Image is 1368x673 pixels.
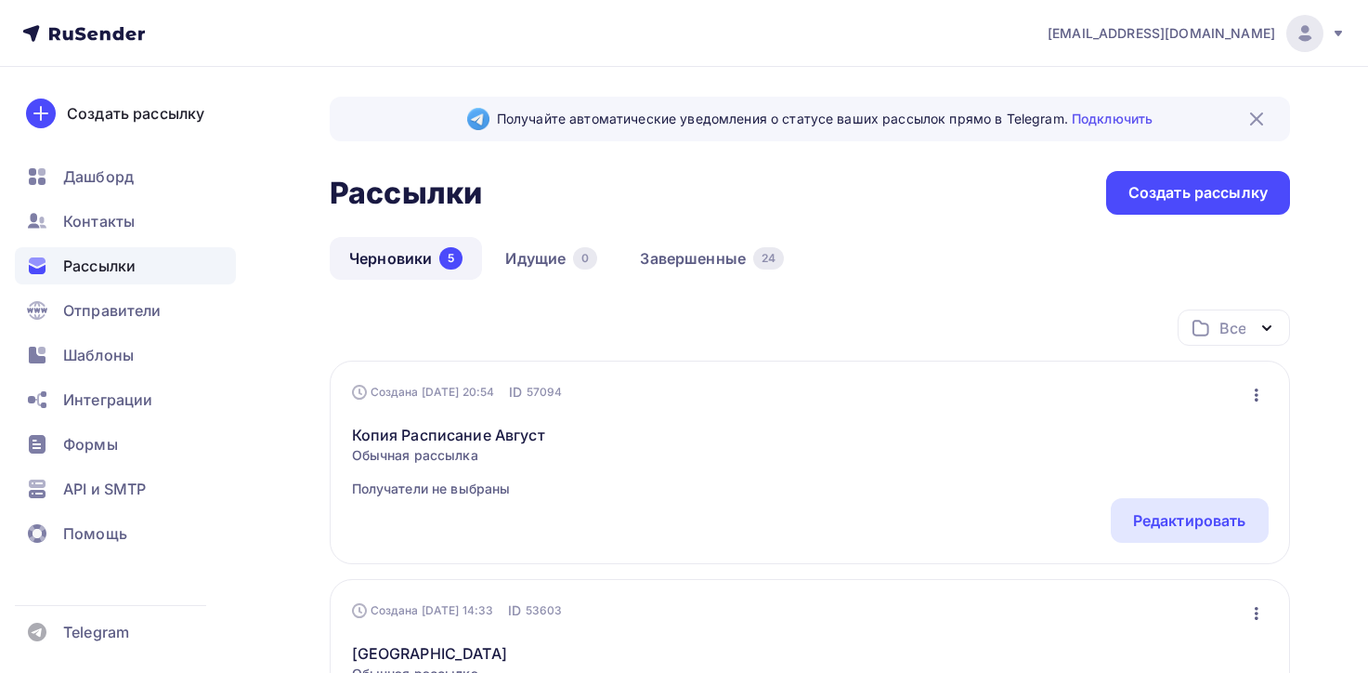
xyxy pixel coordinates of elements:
span: [EMAIL_ADDRESS][DOMAIN_NAME] [1048,24,1275,43]
a: Черновики5 [330,237,482,280]
div: 0 [573,247,597,270]
div: Создана [DATE] 14:33 [352,603,494,618]
span: Получатели не выбраны [352,480,545,498]
span: ID [509,383,522,402]
div: 24 [753,247,784,270]
h2: Рассылки [330,175,482,212]
a: Копия Расписание Август [352,424,545,446]
a: Дашборд [15,158,236,195]
span: Контакты [63,210,135,232]
span: Получайте автоматические уведомления о статусе ваших рассылок прямо в Telegram. [497,110,1153,128]
a: Формы [15,426,236,463]
div: Создать рассылку [67,102,204,125]
span: 57094 [527,383,563,402]
span: Интеграции [63,389,152,411]
div: Редактировать [1133,509,1246,532]
a: Подключить [1072,111,1153,126]
span: Обычная рассылка [352,446,545,465]
span: Telegram [63,621,129,643]
div: Создана [DATE] 20:54 [352,385,495,400]
span: ID [508,601,521,620]
a: [GEOGRAPHIC_DATA] [352,642,507,665]
a: Контакты [15,203,236,240]
div: 5 [439,247,463,270]
a: [EMAIL_ADDRESS][DOMAIN_NAME] [1048,15,1346,52]
span: Помощь [63,522,127,545]
span: API и SMTP [63,478,146,500]
span: Отправители [63,299,162,322]
span: Формы [63,433,118,455]
div: Создать рассылку [1128,182,1268,204]
a: Идущие0 [486,237,617,280]
span: Рассылки [63,255,136,277]
button: Все [1178,310,1290,346]
div: Все [1219,317,1245,339]
a: Завершенные24 [620,237,803,280]
a: Отправители [15,292,236,329]
span: Дашборд [63,165,134,188]
img: Telegram [467,108,489,130]
a: Рассылки [15,247,236,284]
span: 53603 [526,601,563,620]
a: Шаблоны [15,336,236,374]
span: Шаблоны [63,344,134,366]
